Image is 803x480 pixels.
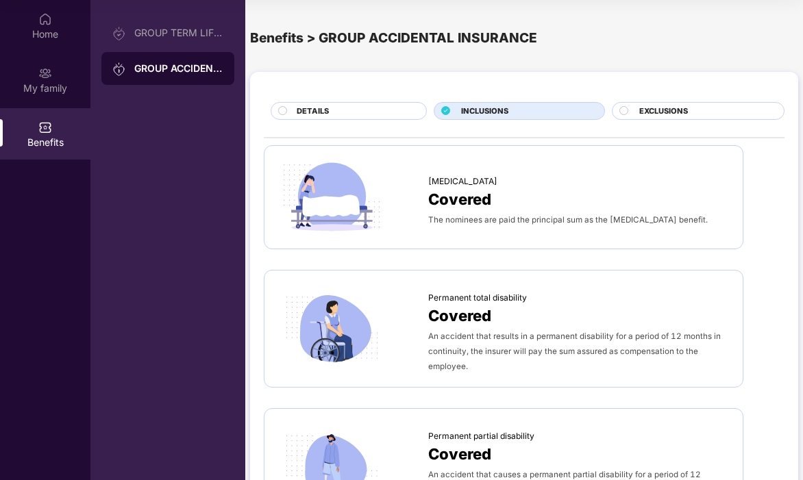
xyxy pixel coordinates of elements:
span: DETAILS [297,105,329,117]
span: Permanent total disability [428,291,527,304]
span: Covered [428,304,491,328]
span: Covered [428,188,491,212]
div: Benefits > GROUP ACCIDENTAL INSURANCE [250,27,798,48]
img: icon [278,160,386,235]
div: GROUP ACCIDENTAL INSURANCE [134,62,223,75]
span: Permanent partial disability [428,429,534,442]
span: An accident that results in a permanent disability for a period of 12 months in continuity, the i... [428,331,721,371]
img: svg+xml;base64,PHN2ZyB3aWR0aD0iMjAiIGhlaWdodD0iMjAiIHZpZXdCb3g9IjAgMCAyMCAyMCIgZmlsbD0ibm9uZSIgeG... [112,27,126,40]
span: [MEDICAL_DATA] [428,175,497,188]
img: svg+xml;base64,PHN2ZyB3aWR0aD0iMjAiIGhlaWdodD0iMjAiIHZpZXdCb3g9IjAgMCAyMCAyMCIgZmlsbD0ibm9uZSIgeG... [38,66,52,80]
span: The nominees are paid the principal sum as the [MEDICAL_DATA] benefit. [428,215,708,225]
img: svg+xml;base64,PHN2ZyBpZD0iSG9tZSIgeG1sbnM9Imh0dHA6Ly93d3cudzMub3JnLzIwMDAvc3ZnIiB3aWR0aD0iMjAiIG... [38,12,52,26]
span: INCLUSIONS [461,105,508,117]
img: svg+xml;base64,PHN2ZyBpZD0iQmVuZWZpdHMiIHhtbG5zPSJodHRwOi8vd3d3LnczLm9yZy8yMDAwL3N2ZyIgd2lkdGg9Ij... [38,121,52,134]
div: GROUP TERM LIFE INSURANCE [134,27,223,38]
span: Covered [428,442,491,466]
img: svg+xml;base64,PHN2ZyB3aWR0aD0iMjAiIGhlaWdodD0iMjAiIHZpZXdCb3g9IjAgMCAyMCAyMCIgZmlsbD0ibm9uZSIgeG... [112,62,126,76]
span: EXCLUSIONS [639,105,688,117]
img: icon [278,291,386,366]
